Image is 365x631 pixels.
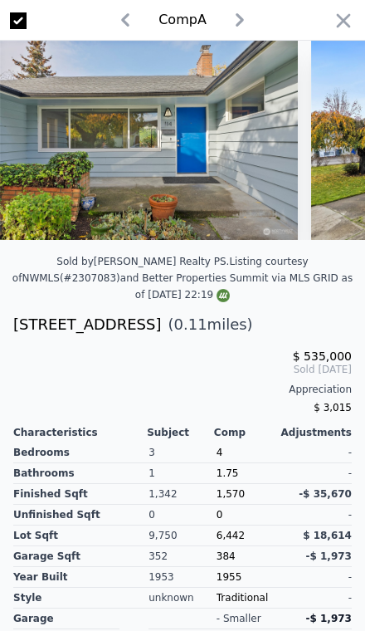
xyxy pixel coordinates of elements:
[214,426,281,439] div: Comp
[217,509,223,521] span: 0
[284,588,352,609] div: -
[13,313,161,336] div: [STREET_ADDRESS]
[148,505,217,526] div: 0
[306,550,352,562] span: -$ 1,973
[13,484,148,505] div: Finished Sqft
[13,443,148,463] div: Bedrooms
[217,488,245,500] span: 1,570
[13,609,119,629] div: garage
[148,567,217,588] div: 1953
[13,363,352,376] span: Sold [DATE]
[148,546,217,567] div: 352
[148,526,217,546] div: 9,750
[284,463,352,484] div: -
[217,447,223,458] span: 4
[56,256,229,267] div: Sold by [PERSON_NAME] Realty PS .
[217,567,285,588] div: 1955
[306,613,352,624] span: -$ 1,973
[284,567,352,588] div: -
[13,426,147,439] div: Characteristics
[148,484,217,505] div: 1,342
[13,383,352,396] div: Appreciation
[13,505,148,526] div: Unfinished Sqft
[284,443,352,463] div: -
[161,313,252,336] span: ( miles)
[303,530,352,541] span: $ 18,614
[12,256,353,301] div: Listing courtesy of NWMLS (#2307083) and Better Properties Summit via MLS GRID as of [DATE] 22:19
[281,426,352,439] div: Adjustments
[284,505,352,526] div: -
[148,463,217,484] div: 1
[13,546,148,567] div: Garage Sqft
[217,612,261,625] div: - smaller
[217,530,245,541] span: 6,442
[299,488,352,500] span: -$ 35,670
[293,350,352,363] span: $ 535,000
[148,443,217,463] div: 3
[13,588,148,609] div: Style
[217,588,285,609] div: Traditional
[148,588,217,609] div: unknown
[217,463,285,484] div: 1.75
[147,426,214,439] div: Subject
[13,463,148,484] div: Bathrooms
[13,526,148,546] div: Lot Sqft
[217,289,230,302] img: NWMLS Logo
[13,567,148,588] div: Year Built
[174,315,207,333] span: 0.11
[217,550,236,562] span: 384
[314,402,352,413] span: $ 3,015
[158,10,207,30] div: Comp A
